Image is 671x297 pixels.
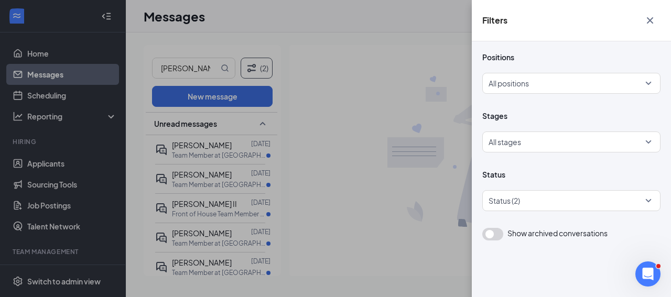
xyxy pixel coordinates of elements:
[482,111,661,121] span: Stages
[482,169,661,180] span: Status
[635,261,661,287] iframe: Intercom live chat
[482,15,507,26] h5: Filters
[507,228,608,238] span: Show archived conversations
[644,14,656,27] svg: Cross
[640,10,661,30] button: Cross
[482,52,661,62] span: Positions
